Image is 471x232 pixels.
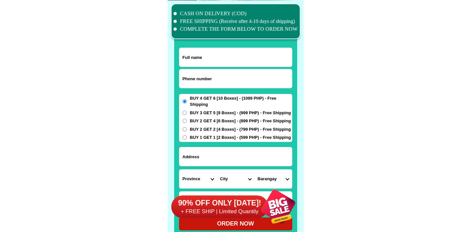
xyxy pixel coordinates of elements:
[179,147,292,166] input: Input address
[179,69,292,88] input: Input phone_number
[190,134,291,141] span: BUY 1 GET 1 [2 Boxes] - (599 PHP) - Free Shipping
[171,208,268,215] h6: + FREE SHIP | Limited Quantily
[217,170,254,188] select: Select district
[190,118,291,124] span: BUY 2 GET 4 [6 Boxes] - (899 PHP) - Free Shipping
[174,17,298,25] li: FREE SHIPPING (Receive after 4-10 days of shipping)
[183,135,187,139] input: BUY 1 GET 1 [2 Boxes] - (599 PHP) - Free Shipping
[179,170,217,188] select: Select province
[174,10,298,17] li: CASH ON DELIVERY (COD)
[190,110,291,116] span: BUY 3 GET 5 [8 Boxes] - (999 PHP) - Free Shipping
[254,170,292,188] select: Select commune
[190,95,292,108] span: BUY 4 GET 6 [10 Boxes] - (1099 PHP) - Free Shipping
[183,99,187,104] input: BUY 4 GET 6 [10 Boxes] - (1099 PHP) - Free Shipping
[183,111,187,115] input: BUY 3 GET 5 [8 Boxes] - (999 PHP) - Free Shipping
[174,25,298,33] li: COMPLETE THE FORM BELOW TO ORDER NOW
[183,119,187,123] input: BUY 2 GET 4 [6 Boxes] - (899 PHP) - Free Shipping
[190,126,291,133] span: BUY 2 GET 2 [4 Boxes] - (799 PHP) - Free Shipping
[171,198,268,208] h6: 90% OFF ONLY [DATE]!
[183,127,187,131] input: BUY 2 GET 2 [4 Boxes] - (799 PHP) - Free Shipping
[179,48,292,67] input: Input full_name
